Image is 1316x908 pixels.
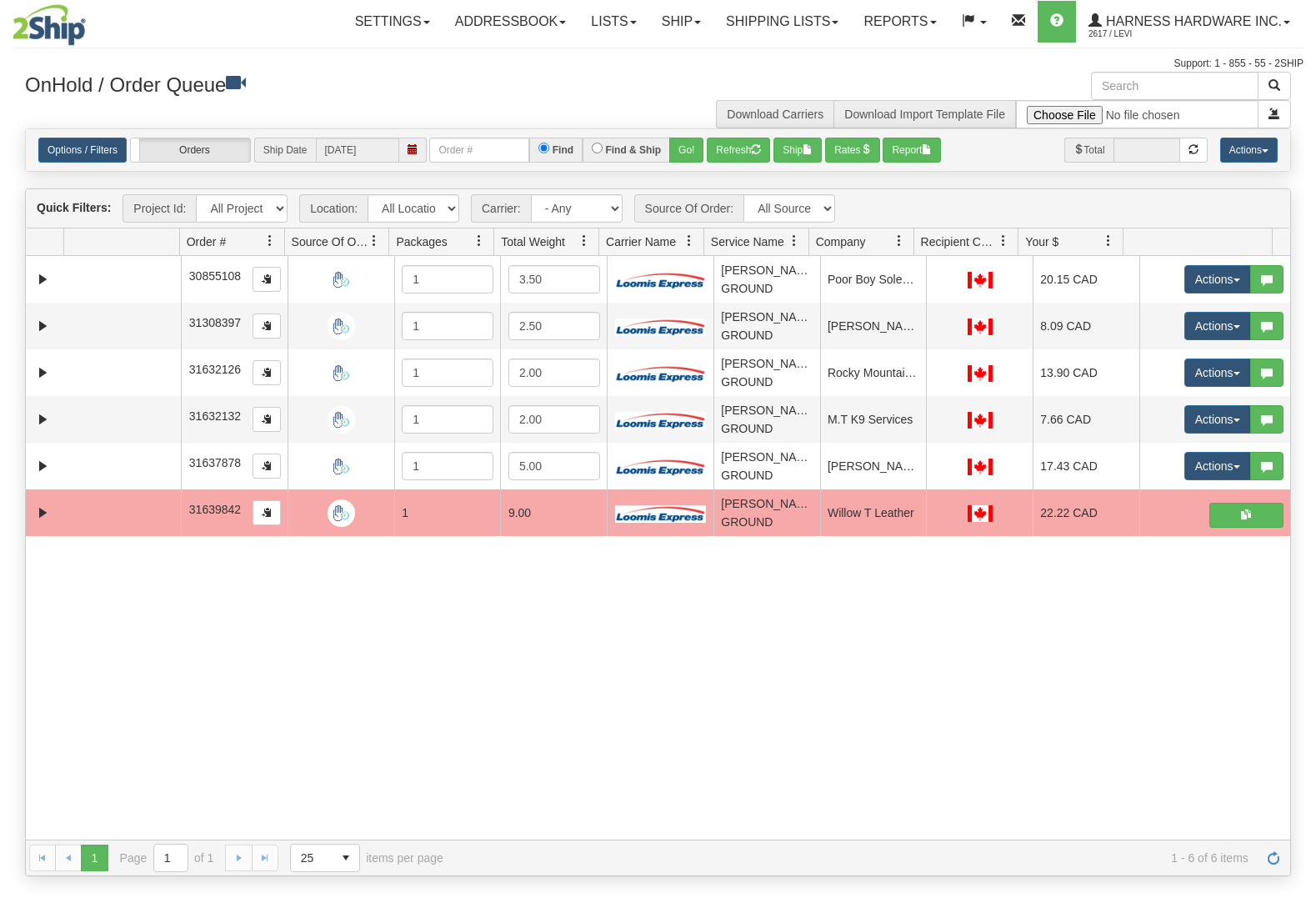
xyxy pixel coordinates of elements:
[675,227,703,255] a: Carrier Name filter column settings
[605,143,661,158] label: Find & Ship
[26,189,1290,228] div: grid toolbar
[253,360,281,385] button: Copy to clipboard
[820,349,927,396] td: Rocky Mountain Dog
[968,272,993,288] img: CA
[615,458,707,475] img: Loomis Express
[1033,396,1139,443] td: 7.66 CAD
[713,303,820,349] td: [PERSON_NAME] GROUND
[254,138,316,163] span: Ship Date
[1033,303,1139,349] td: 8.09 CAD
[328,266,355,293] img: Manual
[443,1,579,43] a: Addressbook
[816,233,866,250] span: Company
[615,504,707,522] img: Loomis Express
[649,1,713,43] a: Ship
[1091,72,1258,100] input: Search
[1278,369,1314,539] iframe: chat widget
[968,459,993,475] img: CA
[570,227,598,255] a: Total Weight filter column settings
[33,269,53,290] a: Expand
[1033,443,1139,489] td: 17.43 CAD
[256,227,284,255] a: Order # filter column settings
[1088,26,1213,43] span: 2617 / Levi
[851,1,948,43] a: Reports
[13,57,1303,71] div: Support: 1 - 855 - 55 - 2SHIP
[883,138,941,163] button: Report
[553,143,573,158] label: Find
[1094,227,1123,255] a: Your $ filter column settings
[33,363,53,384] a: Expand
[989,227,1018,255] a: Recipient Country filter column settings
[37,199,111,216] label: Quick Filters:
[154,845,188,871] input: Page 1
[290,844,443,872] span: items per page
[328,499,355,527] img: Manual
[189,503,241,516] span: 31639842
[606,233,676,250] span: Carrier Name
[707,138,770,163] button: Refresh
[429,138,529,163] input: Order #
[189,269,241,283] span: 30855108
[253,454,281,479] button: Copy to clipboard
[33,503,53,524] a: Expand
[1033,349,1139,396] td: 13.90 CAD
[131,138,250,162] label: Orders
[13,4,86,46] img: logo2617.jpg
[465,227,493,255] a: Packages filter column settings
[33,409,53,430] a: Expand
[885,227,913,255] a: Company filter column settings
[921,233,998,250] span: Recipient Country
[1033,489,1139,536] td: 22.22 CAD
[328,453,355,480] img: Manual
[33,316,53,337] a: Expand
[713,443,820,489] td: [PERSON_NAME] GROUND
[292,233,368,250] span: Source Of Order
[615,411,707,429] img: Loomis Express
[1033,256,1139,303] td: 20.15 CAD
[727,108,823,121] a: Download Carriers
[1025,233,1058,250] span: Your $
[1184,312,1251,340] button: Actions
[634,194,744,223] span: Source Of Order:
[187,233,226,250] span: Order #
[467,851,1248,865] span: 1 - 6 of 6 items
[1258,72,1291,100] button: Search
[820,443,927,489] td: [PERSON_NAME]
[968,505,993,522] img: CA
[713,256,820,303] td: [PERSON_NAME] GROUND
[711,233,784,250] span: Service Name
[1220,138,1278,163] button: Actions
[120,844,214,872] span: Page of 1
[968,412,993,429] img: CA
[1064,138,1113,163] span: Total
[1209,503,1283,528] button: Shipping Documents
[713,349,820,396] td: [PERSON_NAME] GROUND
[501,233,565,250] span: Total Weight
[402,506,408,519] span: 1
[1016,100,1258,128] input: Import
[253,500,281,525] button: Copy to clipboard
[189,409,241,423] span: 31632132
[1184,265,1251,293] button: Actions
[1260,845,1287,871] a: Refresh
[1184,452,1251,480] button: Actions
[343,1,443,43] a: Settings
[396,233,447,250] span: Packages
[299,194,368,223] span: Location:
[820,396,927,443] td: M.T K9 Services
[328,406,355,434] img: Manual
[713,489,820,536] td: [PERSON_NAME] GROUND
[1102,14,1282,28] span: Harness Hardware Inc.
[713,396,820,443] td: [PERSON_NAME] GROUND
[844,108,1005,121] a: Download Import Template File
[38,138,127,163] a: Options / Filters
[578,1,648,43] a: Lists
[820,489,927,536] td: Willow T Leather
[290,844,360,872] span: Page sizes drop down
[615,364,707,382] img: Loomis Express
[773,138,822,163] button: Ship
[33,456,53,477] a: Expand
[328,313,355,340] img: Manual
[825,138,879,163] button: Rates
[508,506,531,519] span: 9.00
